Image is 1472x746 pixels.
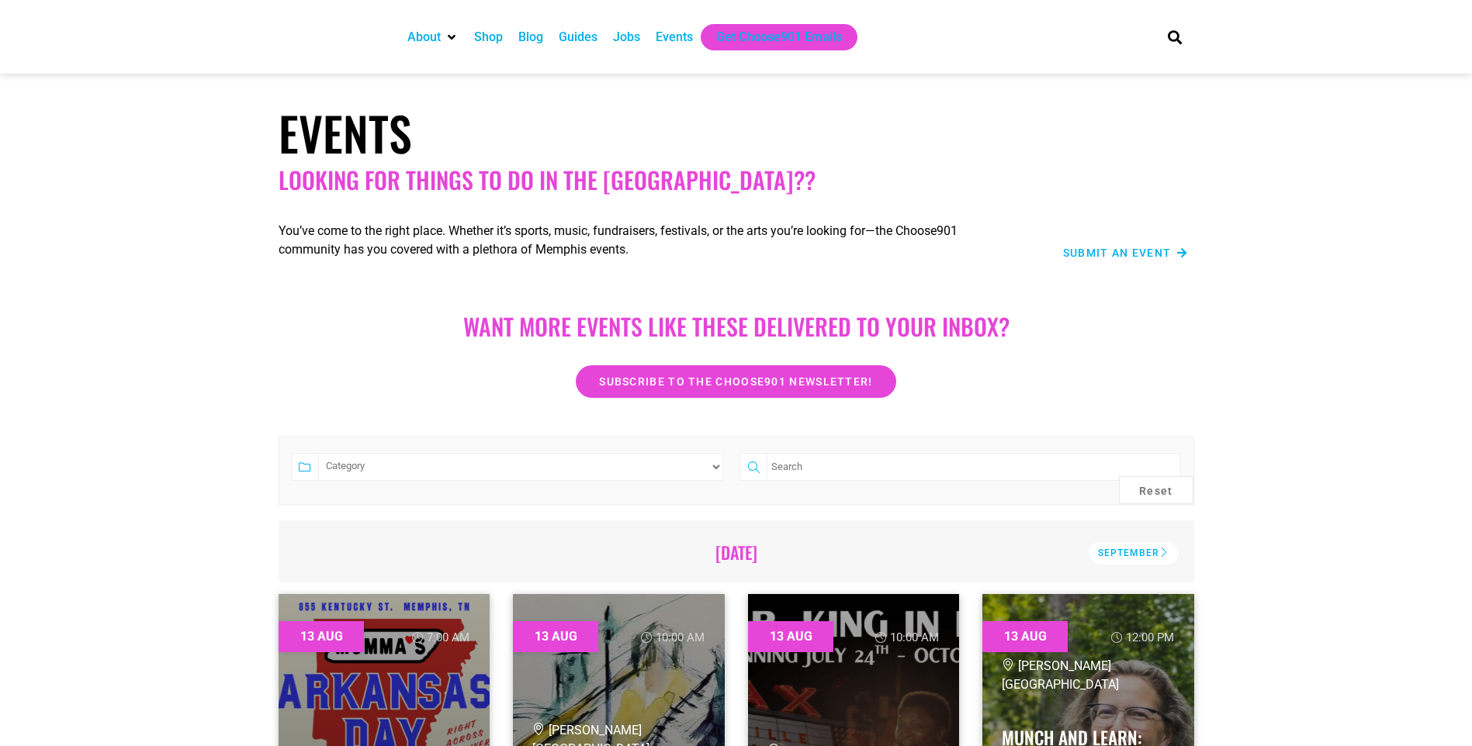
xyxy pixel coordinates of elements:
a: Subscribe to the Choose901 newsletter! [576,365,895,398]
p: You’ve come to the right place. Whether it’s sports, music, fundraisers, festivals, or the arts y... [279,222,1008,259]
h2: Looking for things to do in the [GEOGRAPHIC_DATA]?? [279,166,1194,194]
h1: Events [279,105,1194,161]
div: Search [1162,24,1187,50]
input: Search [767,453,1180,481]
a: Submit an Event [1063,247,1188,258]
button: Reset [1119,476,1193,504]
h2: [DATE] [300,542,1172,562]
a: Blog [518,28,543,47]
a: Shop [474,28,503,47]
span: [PERSON_NAME][GEOGRAPHIC_DATA] [1002,658,1119,692]
div: About [400,24,466,50]
a: Get Choose901 Emails [716,28,842,47]
a: Guides [559,28,597,47]
a: About [407,28,441,47]
span: Submit an Event [1063,247,1172,258]
a: Jobs [613,28,640,47]
span: Subscribe to the Choose901 newsletter! [599,376,872,387]
h2: Want more EVENTS LIKE THESE DELIVERED TO YOUR INBOX? [294,313,1179,340]
nav: Main nav [400,24,1141,50]
a: Events [656,28,693,47]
